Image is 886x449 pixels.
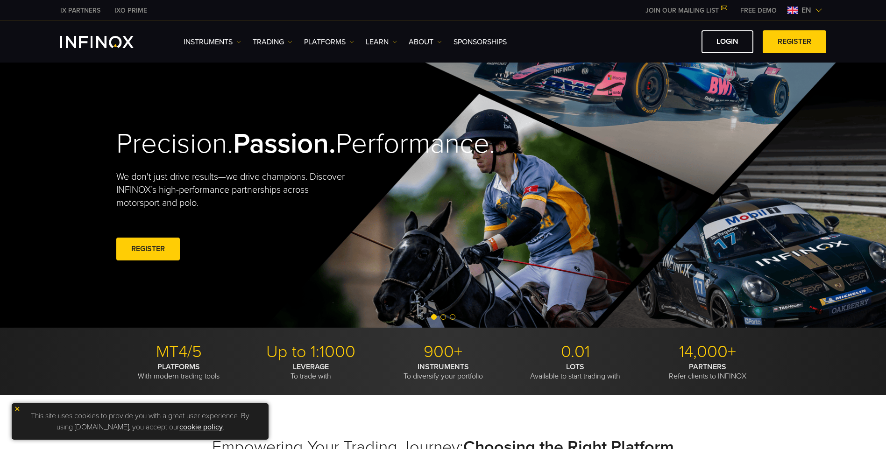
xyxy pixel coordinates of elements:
[440,314,446,320] span: Go to slide 2
[60,36,156,48] a: INFINOX Logo
[513,362,638,381] p: Available to start trading with
[14,406,21,412] img: yellow close icon
[431,314,437,320] span: Go to slide 1
[157,362,200,372] strong: PLATFORMS
[513,342,638,362] p: 0.01
[454,36,507,48] a: SPONSORSHIPS
[366,36,397,48] a: Learn
[304,36,354,48] a: PLATFORMS
[645,362,770,381] p: Refer clients to INFINOX
[116,342,241,362] p: MT4/5
[116,170,352,210] p: We don't just drive results—we drive champions. Discover INFINOX’s high-performance partnerships ...
[645,342,770,362] p: 14,000+
[418,362,469,372] strong: INSTRUMENTS
[53,6,107,15] a: INFINOX
[381,342,506,362] p: 900+
[16,408,264,435] p: This site uses cookies to provide you with a great user experience. By using [DOMAIN_NAME], you a...
[638,7,733,14] a: JOIN OUR MAILING LIST
[253,36,292,48] a: TRADING
[107,6,154,15] a: INFINOX
[409,36,442,48] a: ABOUT
[248,342,374,362] p: Up to 1:1000
[733,6,784,15] a: INFINOX MENU
[116,238,180,260] a: REGISTER
[689,362,726,372] strong: PARTNERS
[566,362,584,372] strong: LOTS
[184,36,241,48] a: Instruments
[293,362,329,372] strong: LEVERAGE
[450,314,455,320] span: Go to slide 3
[179,422,223,432] a: cookie policy
[116,127,411,161] h2: Precision. Performance.
[763,30,826,53] a: REGISTER
[248,362,374,381] p: To trade with
[798,5,815,16] span: en
[233,127,336,161] strong: Passion.
[381,362,506,381] p: To diversify your portfolio
[702,30,753,53] a: LOGIN
[116,362,241,381] p: With modern trading tools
